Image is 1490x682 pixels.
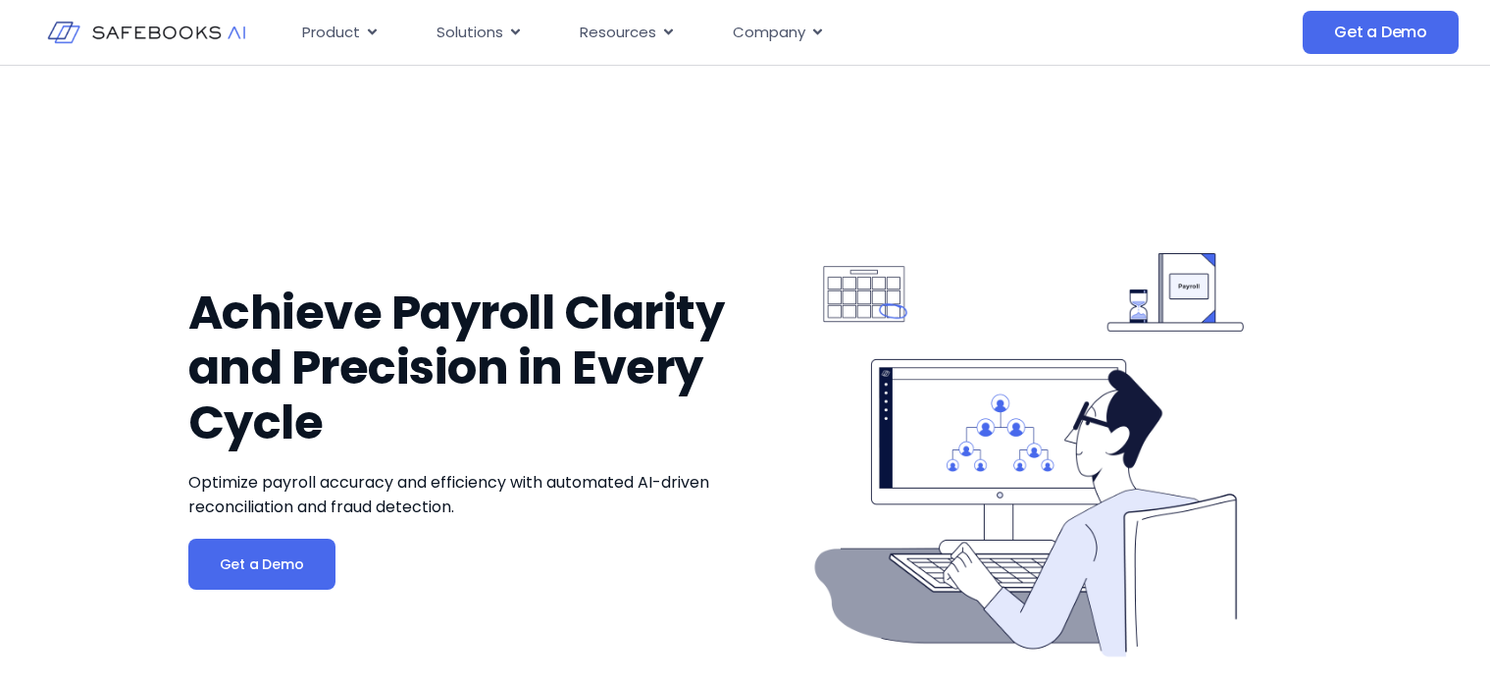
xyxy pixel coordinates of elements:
[1334,23,1427,42] span: Get a Demo
[188,286,736,450] h1: Achieve Payroll Clarity and Precision in Every Cycle
[286,14,1134,52] nav: Menu
[220,554,304,574] span: Get a Demo
[580,22,656,44] span: Resources
[188,539,335,590] a: Get a Demo
[1303,11,1459,54] a: Get a Demo
[437,22,503,44] span: Solutions
[733,22,805,44] span: Company
[286,14,1134,52] div: Menu Toggle
[302,22,360,44] span: Product
[188,471,709,518] span: Optimize payroll accuracy and efficiency with automated AI-driven reconciliation and fraud detect...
